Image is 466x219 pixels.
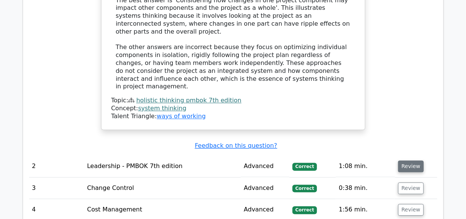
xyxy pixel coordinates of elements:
[292,163,317,170] span: Correct
[336,177,395,199] td: 0:38 min.
[157,113,206,120] a: ways of working
[241,177,289,199] td: Advanced
[84,177,241,199] td: Change Control
[111,105,355,113] div: Concept:
[398,204,424,216] button: Review
[111,97,355,120] div: Talent Triangle:
[336,156,395,177] td: 1:08 min.
[241,156,289,177] td: Advanced
[136,97,241,104] a: holistic thinking pmbok 7th edition
[84,156,241,177] td: Leadership - PMBOK 7th edition
[292,206,317,214] span: Correct
[292,185,317,192] span: Correct
[138,105,186,112] a: system thinking
[29,177,84,199] td: 3
[195,142,277,149] a: Feedback on this question?
[29,156,84,177] td: 2
[398,160,424,172] button: Review
[111,97,355,105] div: Topic:
[398,182,424,194] button: Review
